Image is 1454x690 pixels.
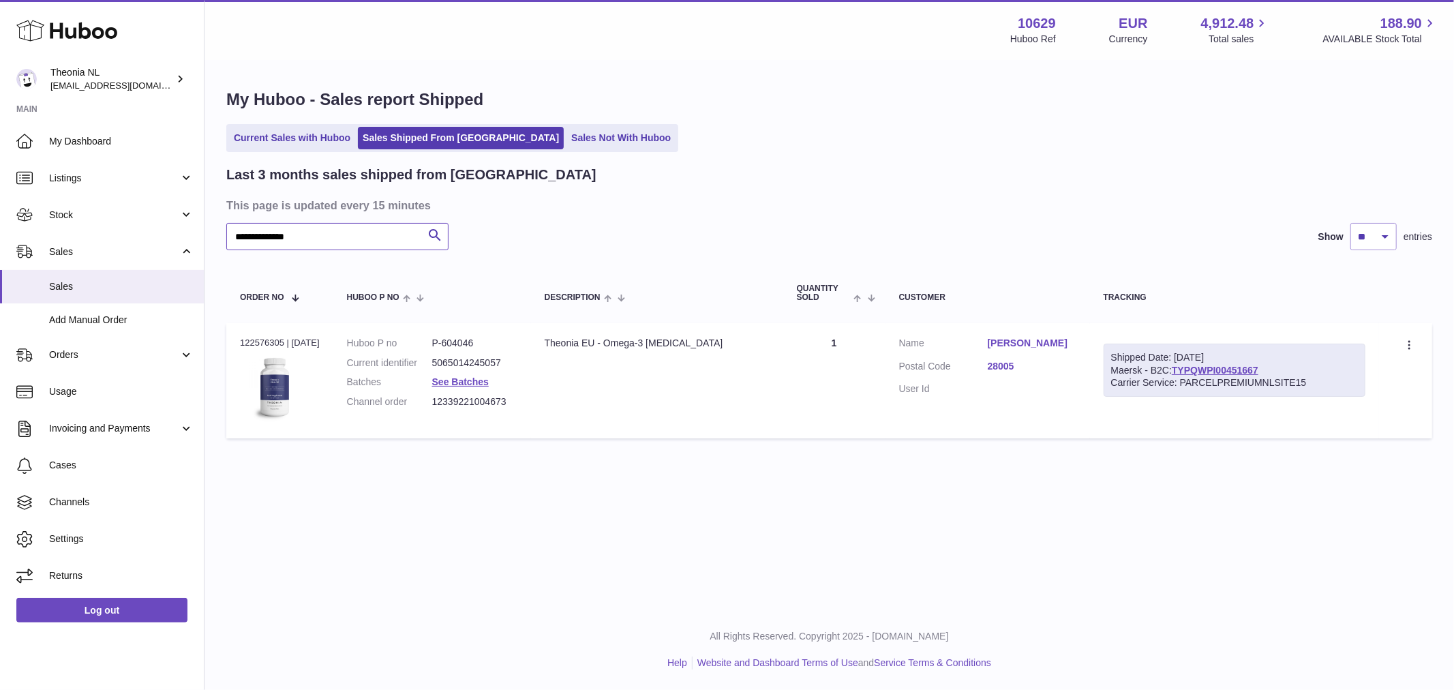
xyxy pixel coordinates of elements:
[899,382,988,395] dt: User Id
[783,323,885,438] td: 1
[1209,33,1269,46] span: Total sales
[899,337,988,353] dt: Name
[16,69,37,89] img: internalAdmin-10629@internal.huboo.com
[874,657,991,668] a: Service Terms & Conditions
[49,532,194,545] span: Settings
[797,284,851,302] span: Quantity Sold
[432,395,517,408] dd: 12339221004673
[16,598,187,622] a: Log out
[240,353,308,421] img: 106291725893086.jpg
[358,127,564,149] a: Sales Shipped From [GEOGRAPHIC_DATA]
[988,360,1076,373] a: 28005
[1104,293,1366,302] div: Tracking
[432,357,517,370] dd: 5065014245057
[229,127,355,149] a: Current Sales with Huboo
[1109,33,1148,46] div: Currency
[1380,14,1422,33] span: 188.90
[1119,14,1147,33] strong: EUR
[49,135,194,148] span: My Dashboard
[1010,33,1056,46] div: Huboo Ref
[49,280,194,293] span: Sales
[1104,344,1366,397] div: Maersk - B2C:
[545,337,770,350] div: Theonia EU - Omega-3 [MEDICAL_DATA]
[545,293,601,302] span: Description
[49,245,179,258] span: Sales
[1201,14,1270,46] a: 4,912.48 Total sales
[347,395,432,408] dt: Channel order
[49,172,179,185] span: Listings
[347,293,399,302] span: Huboo P no
[50,80,200,91] span: [EMAIL_ADDRESS][DOMAIN_NAME]
[899,360,988,376] dt: Postal Code
[1111,376,1359,389] div: Carrier Service: PARCELPREMIUMNLSITE15
[215,630,1443,643] p: All Rights Reserved. Copyright 2025 - [DOMAIN_NAME]
[49,569,194,582] span: Returns
[50,66,173,92] div: Theonia NL
[49,209,179,222] span: Stock
[240,293,284,302] span: Order No
[697,657,858,668] a: Website and Dashboard Terms of Use
[49,496,194,509] span: Channels
[49,314,194,327] span: Add Manual Order
[1172,365,1258,376] a: TYPQWPI00451667
[49,422,179,435] span: Invoicing and Payments
[226,166,596,184] h2: Last 3 months sales shipped from [GEOGRAPHIC_DATA]
[432,337,517,350] dd: P-604046
[899,293,1076,302] div: Customer
[1018,14,1056,33] strong: 10629
[347,376,432,389] dt: Batches
[49,459,194,472] span: Cases
[226,198,1429,213] h3: This page is updated every 15 minutes
[1201,14,1254,33] span: 4,912.48
[49,348,179,361] span: Orders
[1318,230,1344,243] label: Show
[49,385,194,398] span: Usage
[347,357,432,370] dt: Current identifier
[693,657,991,670] li: and
[667,657,687,668] a: Help
[240,337,320,349] div: 122576305 | [DATE]
[1111,351,1359,364] div: Shipped Date: [DATE]
[1322,33,1438,46] span: AVAILABLE Stock Total
[347,337,432,350] dt: Huboo P no
[226,89,1432,110] h1: My Huboo - Sales report Shipped
[432,376,489,387] a: See Batches
[1322,14,1438,46] a: 188.90 AVAILABLE Stock Total
[988,337,1076,350] a: [PERSON_NAME]
[1404,230,1432,243] span: entries
[566,127,676,149] a: Sales Not With Huboo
